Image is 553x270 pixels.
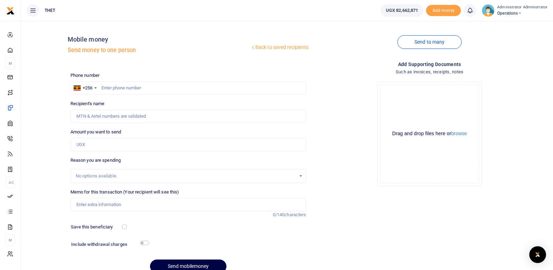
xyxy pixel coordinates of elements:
input: Enter phone number [70,81,306,95]
li: M [6,234,15,246]
h4: Such as invoices, receipts, notes [312,68,547,76]
label: Save this beneficiary [71,224,113,231]
div: No options available. [76,173,296,180]
div: +256 [83,85,92,92]
li: Toup your wallet [426,5,461,16]
span: UGX 82,662,871 [386,7,418,14]
button: browse [451,131,467,136]
h6: Include withdrawal charges [71,242,146,247]
img: logo-small [6,7,15,15]
h4: Mobile money [68,36,250,43]
li: Ac [6,177,15,188]
li: Wallet ballance [378,4,426,17]
label: Memo for this transaction (Your recipient will see this) [70,189,179,196]
input: Enter extra information [70,198,306,211]
span: characters [284,212,306,217]
small: Administrator Administrator [497,5,547,10]
div: Uganda: +256 [71,82,99,94]
a: Add money [426,7,461,13]
div: File Uploader [377,81,482,186]
img: profile-user [482,4,494,17]
label: Amount you want to send [70,129,121,136]
li: M [6,58,15,69]
div: Drag and drop files here or [380,130,479,137]
label: Phone number [70,72,99,79]
a: Back to saved recipients [250,41,309,54]
h4: Add supporting Documents [312,60,547,68]
a: logo-small logo-large logo-large [6,8,15,13]
a: profile-user Administrator Administrator Operations [482,4,547,17]
label: Recipient's name [70,100,105,107]
span: 0/140 [273,212,285,217]
div: Open Intercom Messenger [529,246,546,263]
span: Operations [497,10,547,16]
a: Send to many [397,35,462,49]
span: THET [42,7,58,14]
label: Reason you are spending [70,157,121,164]
h5: Send money to one person [68,47,250,54]
a: UGX 82,662,871 [381,4,423,17]
span: Add money [426,5,461,16]
input: MTN & Airtel numbers are validated [70,110,306,123]
input: UGX [70,138,306,151]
